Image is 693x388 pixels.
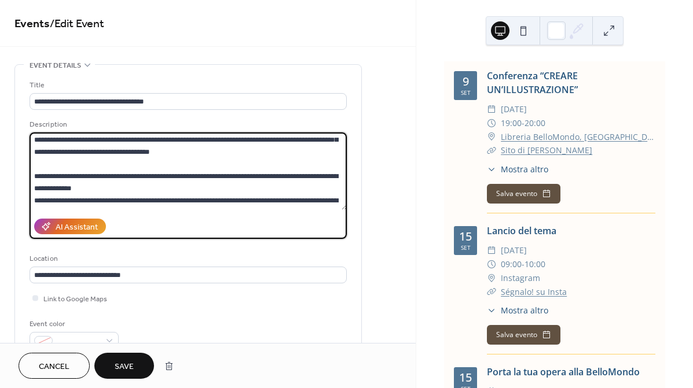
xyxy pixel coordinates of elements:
[461,90,471,95] div: set
[30,253,344,265] div: Location
[501,116,522,130] span: 19:00
[501,163,548,175] span: Mostra altro
[487,325,560,345] button: Salva evento
[30,119,344,131] div: Description
[115,361,134,373] span: Save
[487,184,560,204] button: Salva evento
[487,243,496,257] div: ​
[501,304,548,316] span: Mostra altro
[461,245,471,250] div: set
[501,145,592,156] a: Sito di [PERSON_NAME]
[501,243,527,257] span: [DATE]
[501,130,655,144] a: Libreria BelloMondo, [GEOGRAPHIC_DATA]
[525,116,545,130] span: 20:00
[487,130,496,144] div: ​
[459,372,472,383] div: 15
[487,69,578,96] a: Conferenza “CREARE UN’ILLUSTRAZIONE”
[487,304,496,316] div: ​
[487,163,496,175] div: ​
[463,76,469,87] div: 9
[39,361,69,373] span: Cancel
[501,257,522,271] span: 09:00
[487,163,548,175] button: ​Mostra altro
[459,231,472,242] div: 15
[14,13,50,35] a: Events
[501,271,540,285] span: Instagram
[19,353,90,379] button: Cancel
[487,304,548,316] button: ​Mostra altro
[487,116,496,130] div: ​
[487,257,496,271] div: ​
[487,102,496,116] div: ​
[30,79,344,91] div: Title
[50,13,104,35] span: / Edit Event
[525,257,545,271] span: 10:00
[487,271,496,285] div: ​
[30,318,116,330] div: Event color
[94,353,154,379] button: Save
[487,365,655,379] div: Porta la tua opera alla BelloMondo
[34,219,106,234] button: AI Assistant
[43,293,107,305] span: Link to Google Maps
[522,116,525,130] span: -
[487,224,556,237] a: Lancio del tema
[30,60,81,72] span: Event details
[487,143,496,157] div: ​
[56,221,98,234] div: AI Assistant
[522,257,525,271] span: -
[501,286,567,297] a: Ségnalo! su Insta
[501,102,527,116] span: [DATE]
[487,285,496,299] div: ​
